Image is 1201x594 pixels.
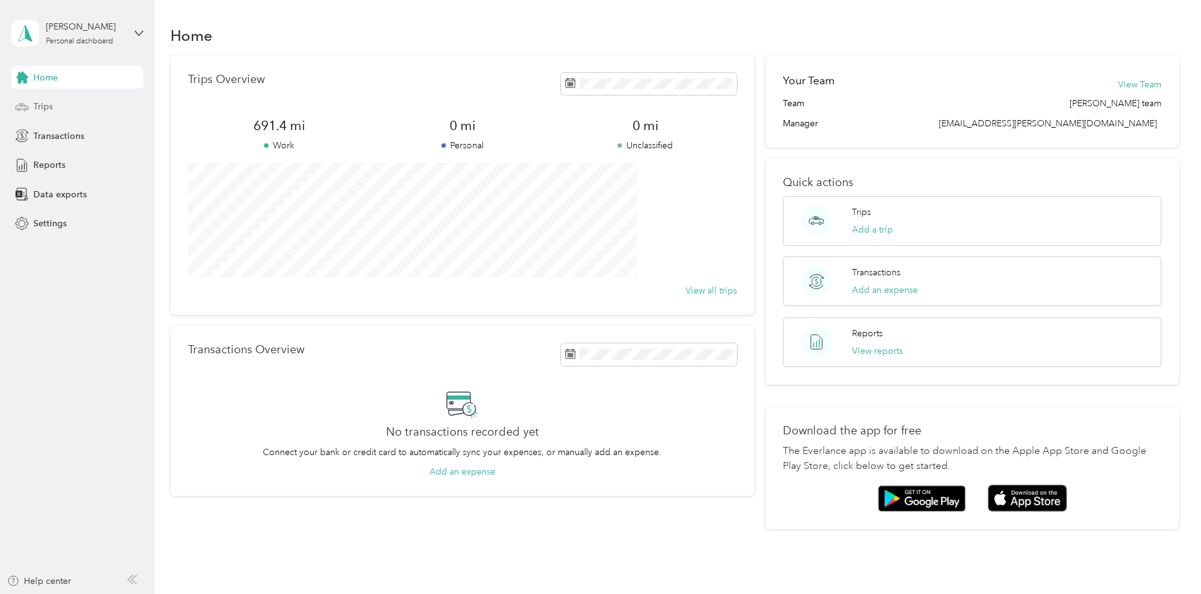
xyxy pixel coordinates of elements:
[1118,78,1161,91] button: View Team
[33,100,53,113] span: Trips
[554,139,737,152] p: Unclassified
[33,188,87,201] span: Data exports
[852,327,883,340] p: Reports
[188,117,371,135] span: 691.4 mi
[783,97,804,110] span: Team
[33,129,84,143] span: Transactions
[188,343,304,356] p: Transactions Overview
[170,29,213,42] h1: Home
[685,284,737,297] button: View all trips
[188,73,265,86] p: Trips Overview
[852,344,903,358] button: View reports
[852,283,918,297] button: Add an expense
[852,223,893,236] button: Add a trip
[33,158,65,172] span: Reports
[46,20,125,33] div: [PERSON_NAME]
[386,426,539,439] h2: No transactions recorded yet
[852,266,900,279] p: Transactions
[783,424,1161,437] p: Download the app for free
[263,446,661,459] p: Connect your bank or credit card to automatically sync your expenses, or manually add an expense.
[429,465,495,478] button: Add an expense
[939,118,1157,129] span: [EMAIL_ADDRESS][PERSON_NAME][DOMAIN_NAME]
[1070,97,1161,110] span: [PERSON_NAME] team
[33,71,58,84] span: Home
[33,217,67,230] span: Settings
[7,575,71,588] button: Help center
[878,485,966,512] img: Google play
[1131,524,1201,594] iframe: Everlance-gr Chat Button Frame
[554,117,737,135] span: 0 mi
[852,206,871,219] p: Trips
[783,444,1161,474] p: The Everlance app is available to download on the Apple App Store and Google Play Store, click be...
[371,117,554,135] span: 0 mi
[188,139,371,152] p: Work
[46,38,113,45] div: Personal dashboard
[783,176,1161,189] p: Quick actions
[783,117,818,130] span: Manager
[783,73,834,89] h2: Your Team
[988,485,1067,512] img: App store
[371,139,554,152] p: Personal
